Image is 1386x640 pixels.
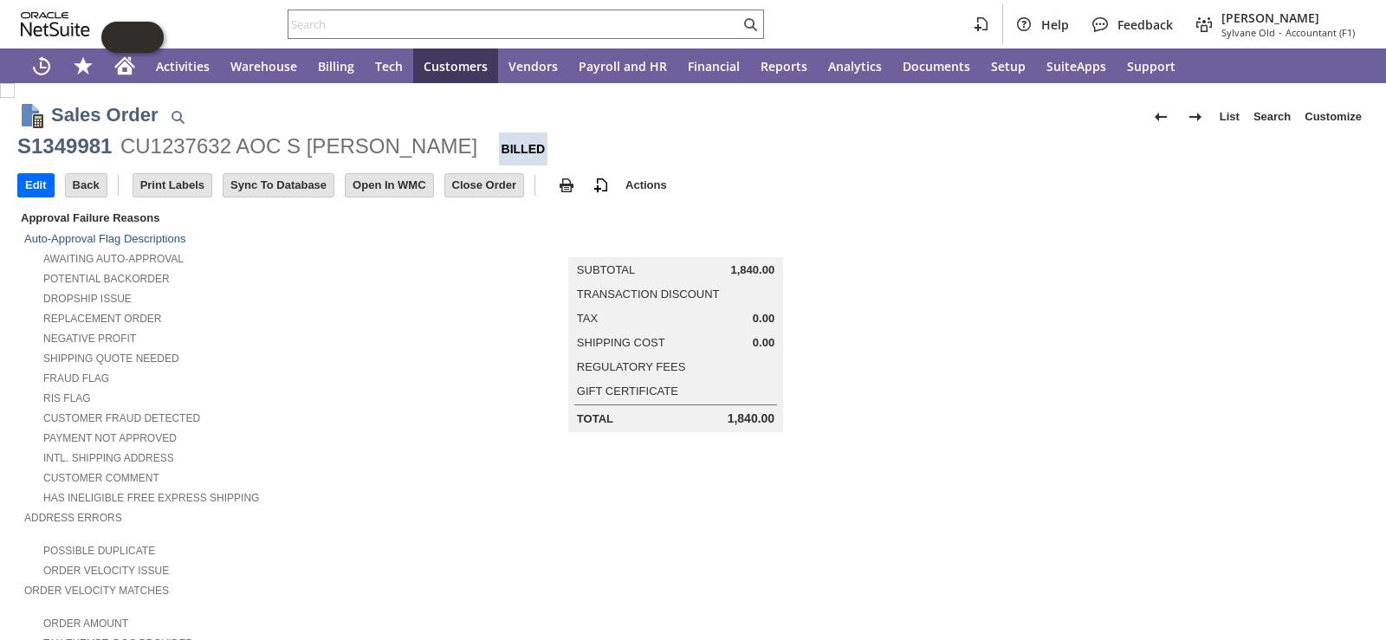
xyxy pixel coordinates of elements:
[1117,16,1173,33] span: Feedback
[445,174,523,197] input: Close Order
[1279,26,1282,39] span: -
[43,492,259,504] a: Has Ineligible Free Express Shipping
[1041,16,1069,33] span: Help
[104,48,146,83] a: Home
[556,175,577,196] img: print.svg
[17,133,112,160] div: S1349981
[31,55,52,76] svg: Recent Records
[43,472,159,484] a: Customer Comment
[21,12,90,36] svg: logo
[1150,107,1171,127] img: Previous
[43,313,161,325] a: Replacement Order
[761,58,807,74] span: Reports
[73,55,94,76] svg: Shortcuts
[62,48,104,83] div: Shortcuts
[903,58,970,74] span: Documents
[619,178,674,191] a: Actions
[677,48,750,83] a: Financial
[18,174,54,197] input: Edit
[24,512,122,524] a: Address Errors
[508,58,558,74] span: Vendors
[167,107,188,127] img: Quick Find
[499,133,548,165] div: Billed
[688,58,740,74] span: Financial
[577,412,613,425] a: Total
[43,452,174,464] a: Intl. Shipping Address
[413,48,498,83] a: Customers
[346,174,433,197] input: Open In WMC
[577,288,720,301] a: Transaction Discount
[101,22,164,53] iframe: Click here to launch Oracle Guided Learning Help Panel
[51,100,159,129] h1: Sales Order
[120,133,477,160] div: CU1237632 AOC S [PERSON_NAME]
[828,58,882,74] span: Analytics
[43,372,109,385] a: Fraud Flag
[43,545,155,557] a: Possible Duplicate
[498,48,568,83] a: Vendors
[577,312,598,325] a: Tax
[21,48,62,83] a: Recent Records
[579,58,667,74] span: Payroll and HR
[740,14,761,35] svg: Search
[991,58,1026,74] span: Setup
[66,174,107,197] input: Back
[568,48,677,83] a: Payroll and HR
[43,293,132,305] a: Dropship Issue
[1036,48,1117,83] a: SuiteApps
[43,273,170,285] a: Potential Backorder
[17,208,461,228] div: Approval Failure Reasons
[1117,48,1186,83] a: Support
[1185,107,1206,127] img: Next
[220,48,308,83] a: Warehouse
[308,48,365,83] a: Billing
[114,55,135,76] svg: Home
[43,392,91,404] a: RIS flag
[750,48,818,83] a: Reports
[288,14,740,35] input: Search
[892,48,981,83] a: Documents
[1213,103,1247,131] a: List
[43,565,169,577] a: Order Velocity Issue
[24,232,185,245] a: Auto-Approval Flag Descriptions
[133,174,211,197] input: Print Labels
[1286,26,1355,39] span: Accountant (F1)
[1127,58,1176,74] span: Support
[577,360,685,373] a: Regulatory Fees
[230,58,297,74] span: Warehouse
[43,352,179,365] a: Shipping Quote Needed
[1221,10,1355,26] span: [PERSON_NAME]
[43,253,184,265] a: Awaiting Auto-Approval
[981,48,1036,83] a: Setup
[133,22,164,53] span: Oracle Guided Learning Widget. To move around, please hold and drag
[568,229,783,257] caption: Summary
[365,48,413,83] a: Tech
[375,58,403,74] span: Tech
[731,263,775,277] span: 1,840.00
[753,312,774,326] span: 0.00
[146,48,220,83] a: Activities
[577,263,635,276] a: Subtotal
[577,385,678,398] a: Gift Certificate
[24,585,169,597] a: Order Velocity Matches
[818,48,892,83] a: Analytics
[753,336,774,350] span: 0.00
[591,175,612,196] img: add-record.svg
[318,58,354,74] span: Billing
[43,432,177,444] a: Payment not approved
[43,412,200,424] a: Customer Fraud Detected
[223,174,334,197] input: Sync To Database
[1247,103,1298,131] a: Search
[1221,26,1275,39] span: Sylvane Old
[728,411,775,426] span: 1,840.00
[156,58,210,74] span: Activities
[43,617,128,630] a: Order Amount
[43,333,136,345] a: Negative Profit
[1046,58,1106,74] span: SuiteApps
[424,58,488,74] span: Customers
[577,336,665,349] a: Shipping Cost
[1298,103,1369,131] a: Customize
